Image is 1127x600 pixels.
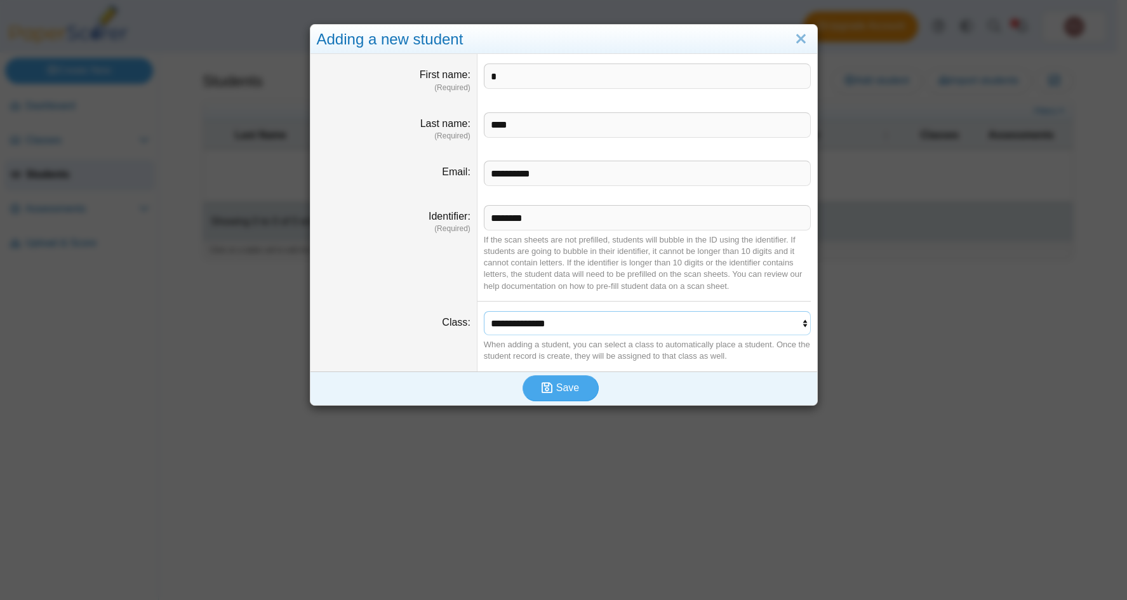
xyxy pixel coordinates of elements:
[484,339,811,362] div: When adding a student, you can select a class to automatically place a student. Once the student ...
[523,375,599,401] button: Save
[556,382,579,393] span: Save
[310,25,817,55] div: Adding a new student
[420,69,470,80] label: First name
[442,166,470,177] label: Email
[442,317,470,328] label: Class
[429,211,470,222] label: Identifier
[317,223,470,234] dfn: (Required)
[484,234,811,292] div: If the scan sheets are not prefilled, students will bubble in the ID using the identifier. If stu...
[317,83,470,93] dfn: (Required)
[791,29,811,50] a: Close
[317,131,470,142] dfn: (Required)
[420,118,470,129] label: Last name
